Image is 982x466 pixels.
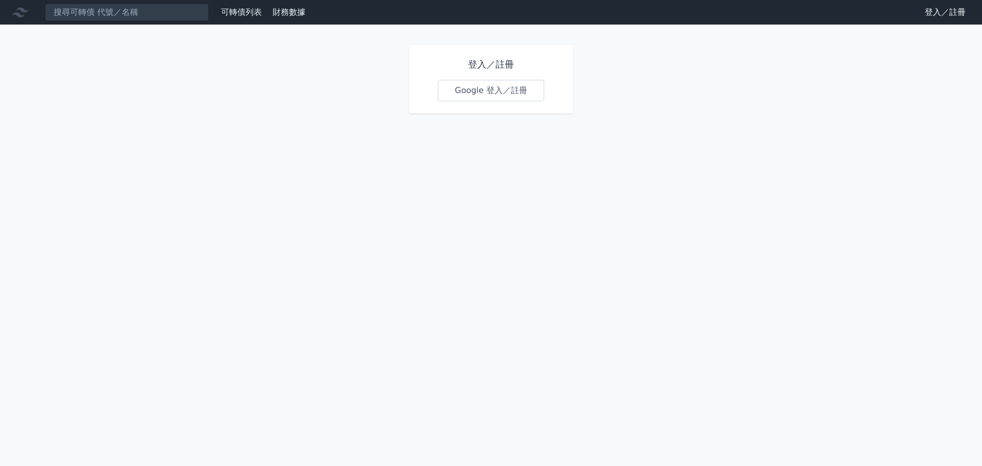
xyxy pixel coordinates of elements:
a: Google 登入／註冊 [438,80,544,101]
a: 登入／註冊 [917,4,974,20]
h1: 登入／註冊 [438,57,544,72]
a: 可轉債列表 [221,7,262,17]
a: 財務數據 [273,7,305,17]
input: 搜尋可轉債 代號／名稱 [45,4,209,21]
